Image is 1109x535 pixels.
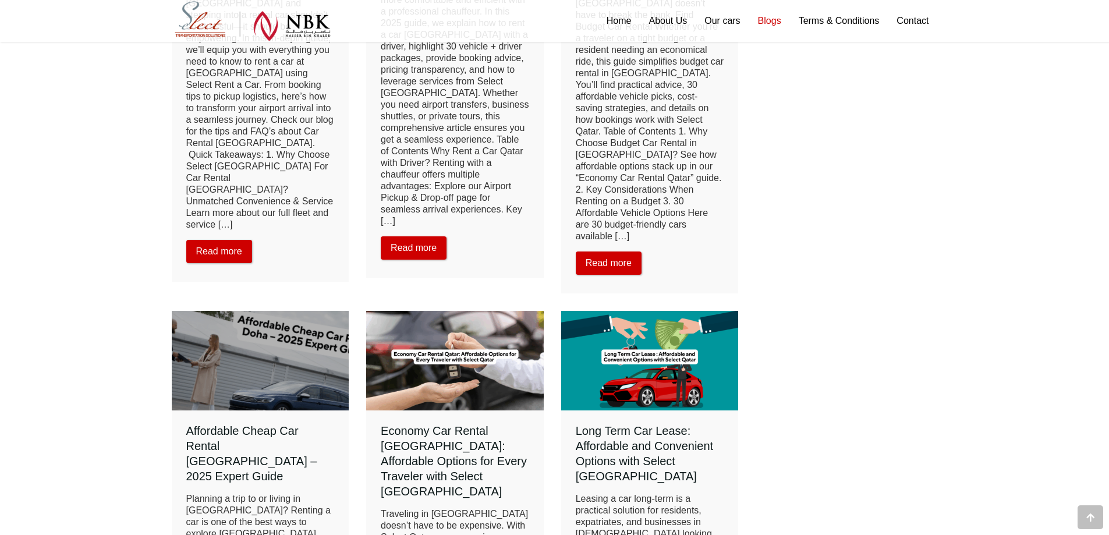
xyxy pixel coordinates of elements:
[186,240,252,263] a: Read more
[576,423,724,484] h4: Long Term Car Lease: Affordable and Convenient Options with Select [GEOGRAPHIC_DATA]
[381,423,529,499] h4: Economy Car Rental [GEOGRAPHIC_DATA]: Affordable Options for Every Traveler with Select [GEOGRAPH...
[172,311,349,410] a: Affordable Cheap Car Rental Doha – 2025 Expert Guide
[576,251,642,275] a: Read more
[381,236,447,260] a: Read more
[186,423,335,484] h4: Affordable Cheap Car Rental [GEOGRAPHIC_DATA] – 2025 Expert Guide
[175,1,331,41] img: Select Rent a Car
[1078,505,1103,529] div: Go to top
